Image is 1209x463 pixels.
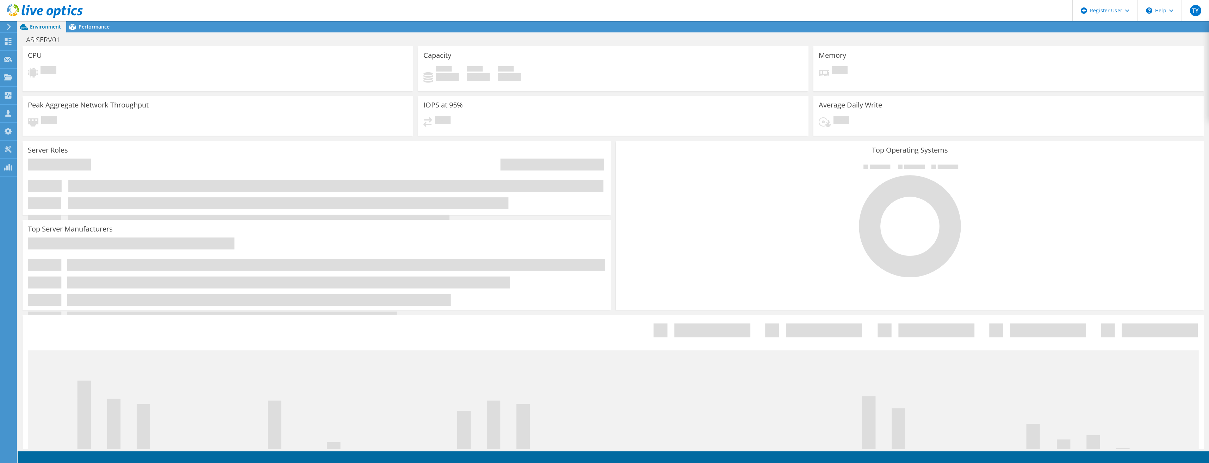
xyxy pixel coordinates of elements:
[423,51,451,59] h3: Capacity
[1190,5,1201,16] span: TY
[833,116,849,125] span: Pending
[436,73,459,81] h4: 0 GiB
[23,36,71,44] h1: ASISERV01
[41,116,57,125] span: Pending
[28,225,113,233] h3: Top Server Manufacturers
[819,101,882,109] h3: Average Daily Write
[498,66,514,73] span: Total
[436,66,452,73] span: Used
[435,116,451,125] span: Pending
[79,23,110,30] span: Performance
[28,101,149,109] h3: Peak Aggregate Network Throughput
[819,51,846,59] h3: Memory
[1146,7,1152,14] svg: \n
[28,146,68,154] h3: Server Roles
[621,146,1199,154] h3: Top Operating Systems
[41,66,56,76] span: Pending
[28,51,42,59] h3: CPU
[498,73,521,81] h4: 0 GiB
[423,101,463,109] h3: IOPS at 95%
[30,23,61,30] span: Environment
[467,73,490,81] h4: 0 GiB
[467,66,483,73] span: Free
[832,66,848,76] span: Pending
